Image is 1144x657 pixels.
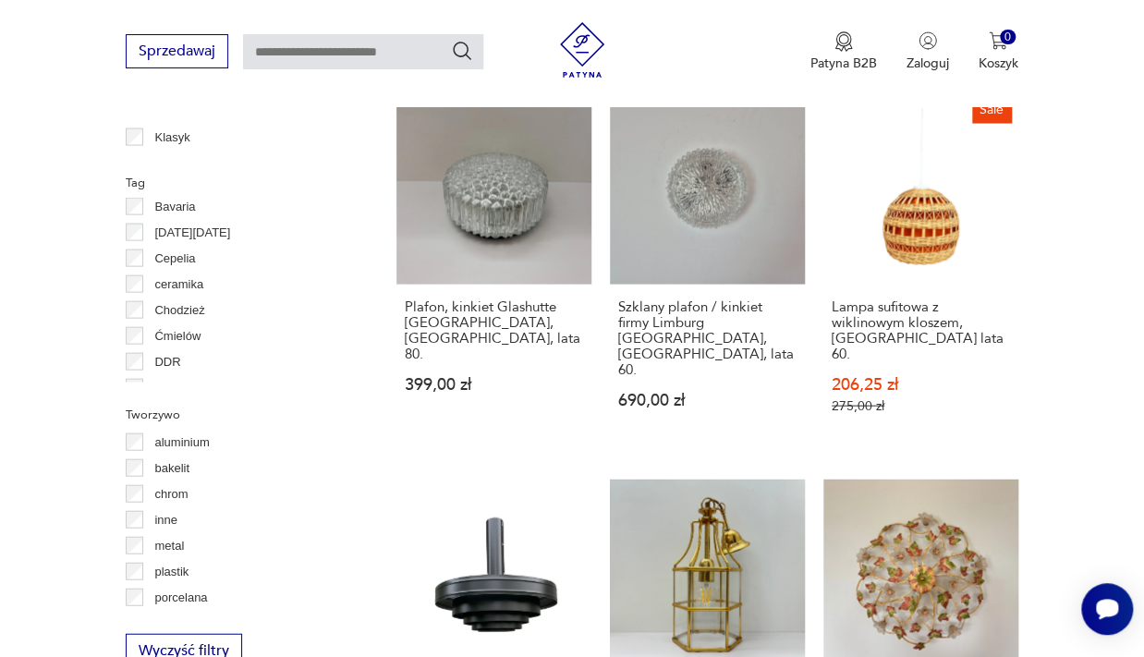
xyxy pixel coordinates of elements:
[810,31,877,72] a: Ikona medaluPatyna B2B
[405,299,583,362] h3: Plafon, kinkiet Glashutte [GEOGRAPHIC_DATA], [GEOGRAPHIC_DATA], lata 80.
[618,299,797,378] h3: Szklany plafon / kinkiet firmy Limburg [GEOGRAPHIC_DATA], [GEOGRAPHIC_DATA], lata 60.
[154,458,189,479] p: bakelit
[823,90,1018,450] a: SaleLampa sufitowa z wiklinowym kloszem, Polska lata 60.Lampa sufitowa z wiklinowym kloszem, [GEO...
[126,173,352,193] p: Tag
[154,326,201,347] p: Ćmielów
[154,614,193,634] p: porcelit
[126,405,352,425] p: Tworzywo
[979,55,1018,72] p: Koszyk
[1000,30,1016,45] div: 0
[154,510,177,530] p: inne
[989,31,1007,50] img: Ikona koszyka
[832,377,1010,393] p: 206,25 zł
[154,432,209,453] p: aluminium
[154,128,189,148] p: Klasyk
[451,40,473,62] button: Szukaj
[832,299,1010,362] h3: Lampa sufitowa z wiklinowym kloszem, [GEOGRAPHIC_DATA] lata 60.
[154,300,204,321] p: Chodzież
[154,484,188,505] p: chrom
[154,274,203,295] p: ceramika
[396,90,591,450] a: Plafon, kinkiet Glashutte Limburg, Niemcy, lata 80.Plafon, kinkiet Glashutte [GEOGRAPHIC_DATA], [...
[405,377,583,393] p: 399,00 zł
[907,31,949,72] button: Zaloguj
[618,393,797,408] p: 690,00 zł
[126,46,228,59] a: Sprzedawaj
[979,31,1018,72] button: 0Koszyk
[810,55,877,72] p: Patyna B2B
[154,249,195,269] p: Cepelia
[154,562,189,582] p: plastik
[154,536,184,556] p: metal
[810,31,877,72] button: Patyna B2B
[610,90,805,450] a: Szklany plafon / kinkiet firmy Limburg Glashütte, Niemcy, lata 60.Szklany plafon / kinkiet firmy ...
[154,378,189,398] p: design
[154,223,230,243] p: [DATE][DATE]
[1081,583,1133,635] iframe: Smartsupp widget button
[154,588,207,608] p: porcelana
[919,31,937,50] img: Ikonka użytkownika
[554,22,610,78] img: Patyna - sklep z meblami i dekoracjami vintage
[832,398,1010,414] p: 275,00 zł
[126,34,228,68] button: Sprzedawaj
[154,352,180,372] p: DDR
[154,197,195,217] p: Bavaria
[907,55,949,72] p: Zaloguj
[834,31,853,52] img: Ikona medalu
